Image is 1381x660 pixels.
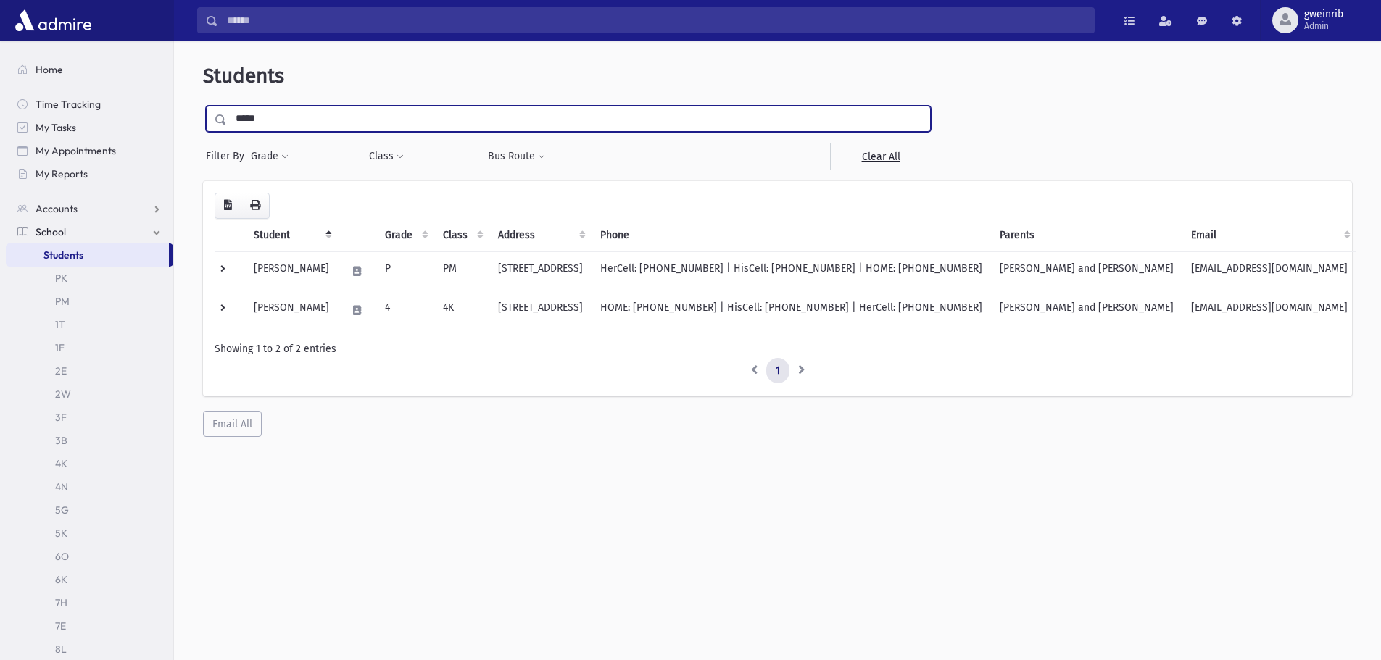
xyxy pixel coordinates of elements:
a: My Reports [6,162,173,185]
td: [EMAIL_ADDRESS][DOMAIN_NAME] [1182,291,1356,330]
td: PM [434,251,489,291]
div: Showing 1 to 2 of 2 entries [215,341,1340,356]
span: Filter By [206,149,250,164]
a: Clear All [830,143,931,170]
td: 4 [376,291,434,330]
a: Home [6,58,173,81]
th: Address: activate to sort column ascending [489,219,592,252]
span: Home [36,63,63,76]
a: 1T [6,313,173,336]
td: P [376,251,434,291]
a: Time Tracking [6,93,173,116]
button: Grade [250,143,289,170]
td: [STREET_ADDRESS] [489,291,592,330]
a: 5G [6,498,173,522]
button: CSV [215,193,241,219]
button: Print [241,193,270,219]
a: 4N [6,475,173,498]
a: 6O [6,545,173,568]
span: School [36,225,66,238]
a: PK [6,267,173,290]
span: My Reports [36,167,88,180]
td: [PERSON_NAME] and [PERSON_NAME] [991,291,1182,330]
th: Student: activate to sort column descending [245,219,338,252]
td: [PERSON_NAME] [245,251,338,291]
a: 1 [766,358,789,384]
a: 3B [6,429,173,452]
a: 3F [6,406,173,429]
a: 7E [6,614,173,638]
a: 1F [6,336,173,359]
span: Students [43,248,83,262]
a: Students [6,243,169,267]
button: Bus Route [487,143,546,170]
a: 6K [6,568,173,591]
img: AdmirePro [12,6,95,35]
a: 7H [6,591,173,614]
th: Class: activate to sort column ascending [434,219,489,252]
td: [PERSON_NAME] [245,291,338,330]
a: PM [6,290,173,313]
span: Accounts [36,202,78,215]
button: Email All [203,411,262,437]
td: [EMAIL_ADDRESS][DOMAIN_NAME] [1182,251,1356,291]
th: Parents [991,219,1182,252]
span: gweinrib [1304,9,1343,20]
a: 4K [6,452,173,475]
th: Phone [592,219,991,252]
a: My Appointments [6,139,173,162]
th: Email: activate to sort column ascending [1182,219,1356,252]
button: Class [368,143,405,170]
a: Accounts [6,197,173,220]
td: [STREET_ADDRESS] [489,251,592,291]
span: Admin [1304,20,1343,32]
th: Grade: activate to sort column ascending [376,219,434,252]
a: My Tasks [6,116,173,139]
a: 2E [6,359,173,383]
td: 4K [434,291,489,330]
a: 2W [6,383,173,406]
a: School [6,220,173,243]
span: My Tasks [36,121,76,134]
span: Students [203,64,284,88]
span: My Appointments [36,144,116,157]
td: HerCell: [PHONE_NUMBER] | HisCell: [PHONE_NUMBER] | HOME: [PHONE_NUMBER] [592,251,991,291]
td: HOME: [PHONE_NUMBER] | HisCell: [PHONE_NUMBER] | HerCell: [PHONE_NUMBER] [592,291,991,330]
span: Time Tracking [36,98,101,111]
td: [PERSON_NAME] and [PERSON_NAME] [991,251,1182,291]
input: Search [218,7,1094,33]
a: 5K [6,522,173,545]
